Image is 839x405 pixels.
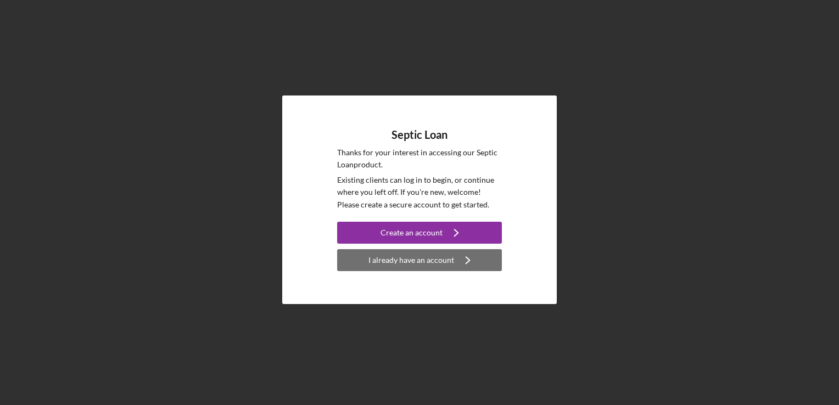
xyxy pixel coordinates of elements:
a: Create an account [337,222,502,246]
div: Create an account [381,222,443,244]
p: Thanks for your interest in accessing our Septic Loan product. [337,147,502,171]
p: Existing clients can log in to begin, or continue where you left off. If you're new, welcome! Ple... [337,174,502,211]
button: Create an account [337,222,502,244]
h4: Septic Loan [391,128,448,141]
button: I already have an account [337,249,502,271]
div: I already have an account [368,249,454,271]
